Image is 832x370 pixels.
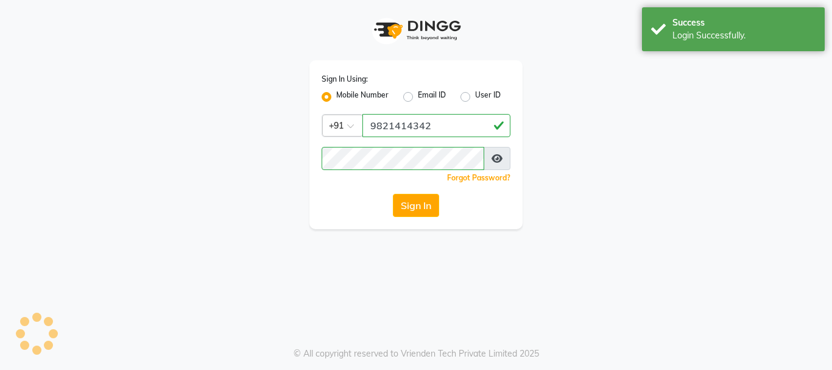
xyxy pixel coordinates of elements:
[418,90,446,104] label: Email ID
[393,194,439,217] button: Sign In
[367,12,465,48] img: logo1.svg
[322,147,484,170] input: Username
[336,90,389,104] label: Mobile Number
[447,173,510,182] a: Forgot Password?
[362,114,510,137] input: Username
[475,90,501,104] label: User ID
[322,74,368,85] label: Sign In Using:
[672,29,816,42] div: Login Successfully.
[672,16,816,29] div: Success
